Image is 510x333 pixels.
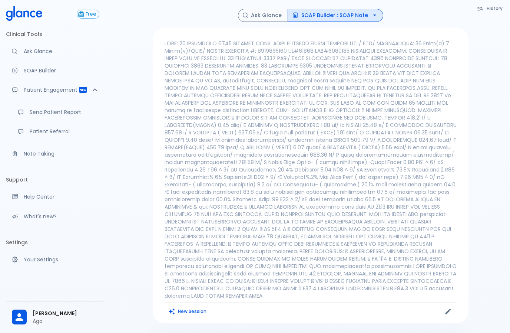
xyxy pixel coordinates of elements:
[24,213,99,220] p: What's new?
[24,150,99,157] p: Note Taking
[165,306,211,317] button: Clears all inputs and results.
[473,3,507,14] button: History
[165,40,457,300] p: LORE: 20 IPSUMDOLO 6745 SITAMET CONS: ADIPI ELITSEDD EIUSM TEMPORI UTL/ ETD/ MAGNAALIQUA: 36 Enim...
[77,10,105,19] a: Click to view or change your subscription
[24,67,99,74] p: SOAP Builder
[6,251,105,268] a: Manage your settings
[6,189,105,205] a: Get help from our support team
[6,208,105,225] div: Recent updates and feature releases
[6,82,105,98] div: Patient Reports & Referrals
[24,86,79,94] p: Patient Engagement
[24,256,99,263] p: Your Settings
[83,12,99,17] span: Free
[30,108,99,116] p: Send Patient Report
[238,9,288,22] button: Ask Glance
[6,304,105,330] div: [PERSON_NAME]Aga
[443,306,454,317] button: Edit
[6,43,105,59] a: Moramiz: Find ICD10AM codes instantly
[30,128,99,135] p: Patient Referral
[288,9,383,22] button: SOAP Builder : SOAP Note
[33,310,99,317] span: [PERSON_NAME]
[6,234,105,251] li: Settings
[6,62,105,79] a: Docugen: Compose a clinical documentation in seconds
[12,123,105,140] a: Receive patient referrals
[33,317,99,325] p: Aga
[24,193,99,200] p: Help Center
[77,10,99,19] button: Free
[6,171,105,189] li: Support
[12,104,105,120] a: Send a patient summary
[6,146,105,162] a: Advanced note-taking
[6,25,105,43] li: Clinical Tools
[24,48,99,55] p: Ask Glance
